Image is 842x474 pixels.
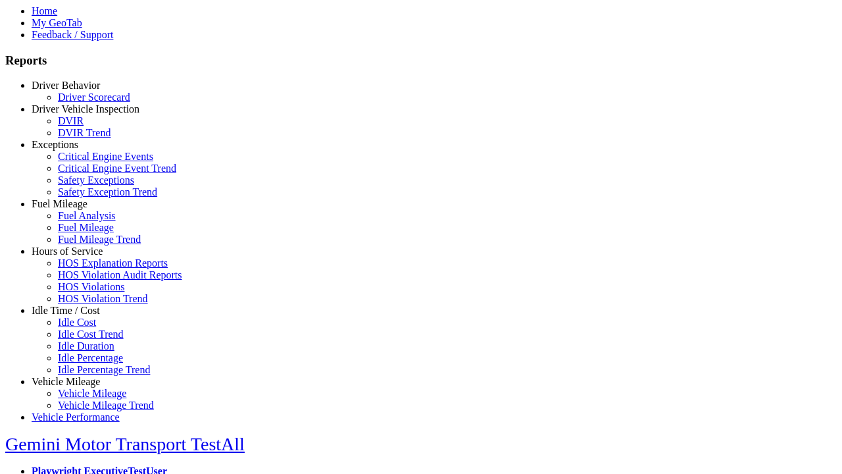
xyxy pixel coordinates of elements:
a: Idle Percentage [58,352,123,363]
a: Driver Scorecard [58,92,130,103]
h3: Reports [5,53,837,68]
a: Vehicle Performance [32,411,120,423]
a: DVIR [58,115,84,126]
a: Feedback / Support [32,29,113,40]
a: Idle Duration [58,340,114,352]
a: Home [32,5,57,16]
a: Fuel Analysis [58,210,116,221]
a: Gemini Motor Transport TestAll [5,434,245,454]
a: Critical Engine Event Trend [58,163,176,174]
a: Vehicle Mileage Trend [58,400,154,411]
a: Hours of Service [32,246,103,257]
a: Safety Exception Trend [58,186,157,197]
a: Exceptions [32,139,78,150]
a: Idle Cost [58,317,96,328]
a: Safety Exceptions [58,174,134,186]
a: Vehicle Mileage [58,388,126,399]
a: Driver Vehicle Inspection [32,103,139,115]
a: Idle Time / Cost [32,305,100,316]
a: Fuel Mileage Trend [58,234,141,245]
a: Idle Cost Trend [58,329,124,340]
a: My GeoTab [32,17,82,28]
a: HOS Violations [58,281,124,292]
a: Critical Engine Events [58,151,153,162]
a: Idle Percentage Trend [58,364,150,375]
a: Fuel Mileage [58,222,114,233]
a: HOS Violation Trend [58,293,148,304]
a: Fuel Mileage [32,198,87,209]
a: HOS Violation Audit Reports [58,269,182,280]
a: DVIR Trend [58,127,111,138]
a: HOS Explanation Reports [58,257,168,269]
a: Vehicle Mileage [32,376,100,387]
a: Driver Behavior [32,80,100,91]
